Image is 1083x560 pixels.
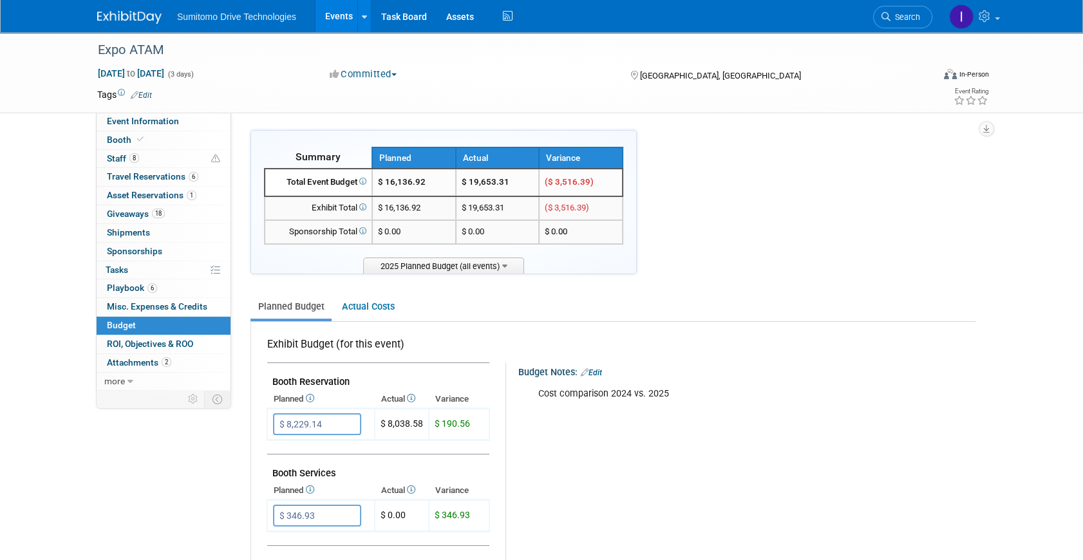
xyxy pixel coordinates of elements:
[529,381,951,407] div: Cost comparison 2024 vs. 2025
[211,153,220,165] span: Potential Scheduling Conflict -- at least one attendee is tagged in another overlapping event.
[375,481,429,499] th: Actual
[518,362,975,379] div: Budget Notes:
[152,209,165,218] span: 18
[375,390,429,408] th: Actual
[372,147,456,169] th: Planned
[381,418,423,429] span: $ 8,038.58
[378,177,426,187] span: $ 16,136.92
[429,390,489,408] th: Variance
[97,205,231,223] a: Giveaways18
[267,337,484,359] div: Exhibit Budget (for this event)
[107,227,150,238] span: Shipments
[545,177,594,187] span: ($ 3,516.39)
[456,169,540,196] td: $ 19,653.31
[435,510,470,520] span: $ 346.93
[856,67,989,86] div: Event Format
[270,176,366,189] div: Total Event Budget
[147,283,157,293] span: 6
[97,354,231,372] a: Attachments2
[107,135,146,145] span: Booth
[97,187,231,205] a: Asset Reservations1
[131,91,152,100] a: Edit
[456,196,540,220] td: $ 19,653.31
[581,368,602,377] a: Edit
[959,70,989,79] div: In-Person
[97,243,231,261] a: Sponsorships
[97,261,231,279] a: Tasks
[944,69,957,79] img: Format-Inperson.png
[270,202,366,214] div: Exhibit Total
[107,116,179,126] span: Event Information
[97,298,231,316] a: Misc. Expenses & Credits
[97,335,231,353] a: ROI, Objectives & ROO
[129,153,139,163] span: 8
[107,246,162,256] span: Sponsorships
[189,172,198,182] span: 6
[107,171,198,182] span: Travel Reservations
[182,391,205,407] td: Personalize Event Tab Strip
[107,283,157,293] span: Playbook
[639,71,800,80] span: [GEOGRAPHIC_DATA], [GEOGRAPHIC_DATA]
[97,88,152,101] td: Tags
[267,390,375,408] th: Planned
[267,481,375,499] th: Planned
[250,295,332,319] a: Planned Budget
[378,227,400,236] span: $ 0.00
[107,339,193,349] span: ROI, Objectives & ROO
[104,376,125,386] span: more
[267,454,489,482] td: Booth Services
[429,481,489,499] th: Variance
[177,12,296,22] span: Sumitomo Drive Technologies
[363,257,524,274] span: 2025 Planned Budget (all events)
[106,265,128,275] span: Tasks
[107,320,136,330] span: Budget
[97,279,231,297] a: Playbook6
[873,6,932,28] a: Search
[97,11,162,24] img: ExhibitDay
[167,70,194,79] span: (3 days)
[270,226,366,238] div: Sponsorship Total
[97,224,231,242] a: Shipments
[539,147,623,169] th: Variance
[97,68,165,79] span: [DATE] [DATE]
[378,203,420,212] span: $ 16,136.92
[187,191,196,200] span: 1
[267,363,489,391] td: Booth Reservation
[97,373,231,391] a: more
[205,391,231,407] td: Toggle Event Tabs
[97,168,231,186] a: Travel Reservations6
[107,209,165,219] span: Giveaways
[93,39,913,62] div: Expo ATAM
[125,68,137,79] span: to
[325,68,402,81] button: Committed
[456,220,540,244] td: $ 0.00
[334,295,402,319] a: Actual Costs
[296,151,341,163] span: Summary
[107,153,139,163] span: Staff
[954,88,988,95] div: Event Rating
[107,301,207,312] span: Misc. Expenses & Credits
[375,500,429,532] td: $ 0.00
[107,190,196,200] span: Asset Reservations
[97,131,231,149] a: Booth
[137,136,144,143] i: Booth reservation complete
[162,357,171,367] span: 2
[545,203,589,212] span: ($ 3,516.39)
[97,317,231,335] a: Budget
[456,147,540,169] th: Actual
[435,418,470,429] span: $ 190.56
[890,12,920,22] span: Search
[949,5,974,29] img: Iram Rincón
[97,150,231,168] a: Staff8
[97,113,231,131] a: Event Information
[545,227,567,236] span: $ 0.00
[107,357,171,368] span: Attachments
